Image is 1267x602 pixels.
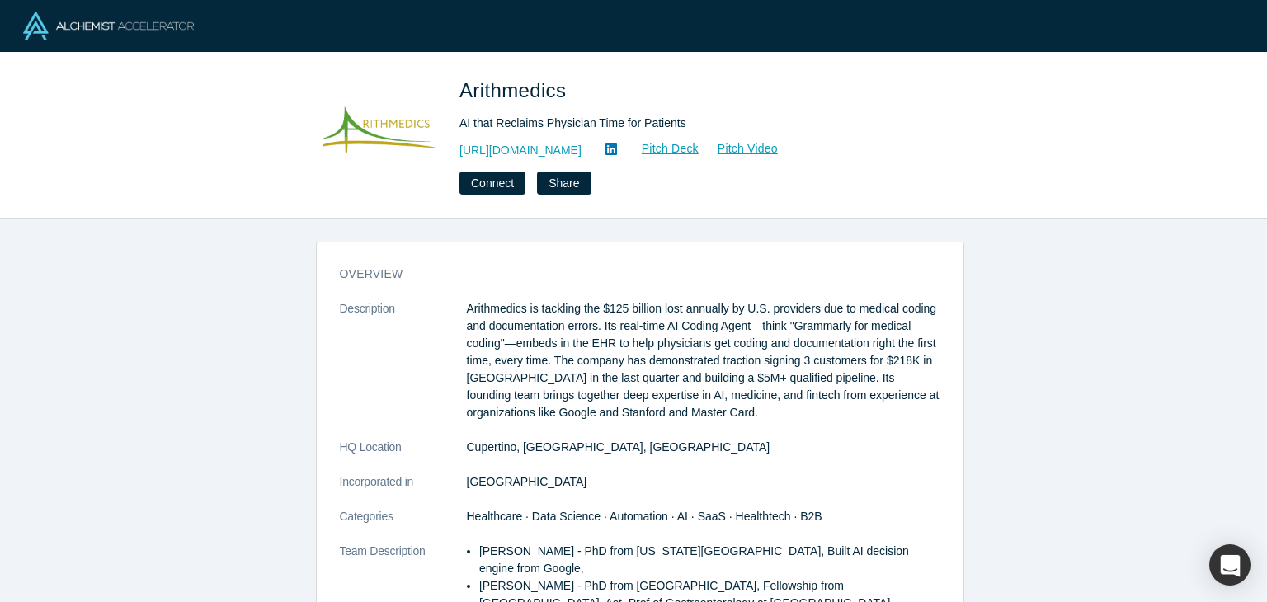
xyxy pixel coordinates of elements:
dt: Description [340,300,467,439]
img: Arithmedics's Logo [321,76,436,191]
p: Arithmedics is tackling the $125 billion lost annually by U.S. providers due to medical coding an... [467,300,940,421]
dd: Cupertino, [GEOGRAPHIC_DATA], [GEOGRAPHIC_DATA] [467,439,940,456]
span: Arithmedics [459,79,572,101]
dd: [GEOGRAPHIC_DATA] [467,473,940,491]
h3: overview [340,266,917,283]
p: [PERSON_NAME] - PhD from [US_STATE][GEOGRAPHIC_DATA], Built AI decision engine from Google, [479,543,940,577]
a: Pitch Deck [624,139,699,158]
a: [URL][DOMAIN_NAME] [459,142,582,159]
div: AI that Reclaims Physician Time for Patients [459,115,921,132]
img: Alchemist Logo [23,12,194,40]
dt: HQ Location [340,439,467,473]
a: Pitch Video [699,139,779,158]
button: Share [537,172,591,195]
dt: Categories [340,508,467,543]
button: Connect [459,172,525,195]
span: Healthcare · Data Science · Automation · AI · SaaS · Healthtech · B2B [467,510,822,523]
dt: Incorporated in [340,473,467,508]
